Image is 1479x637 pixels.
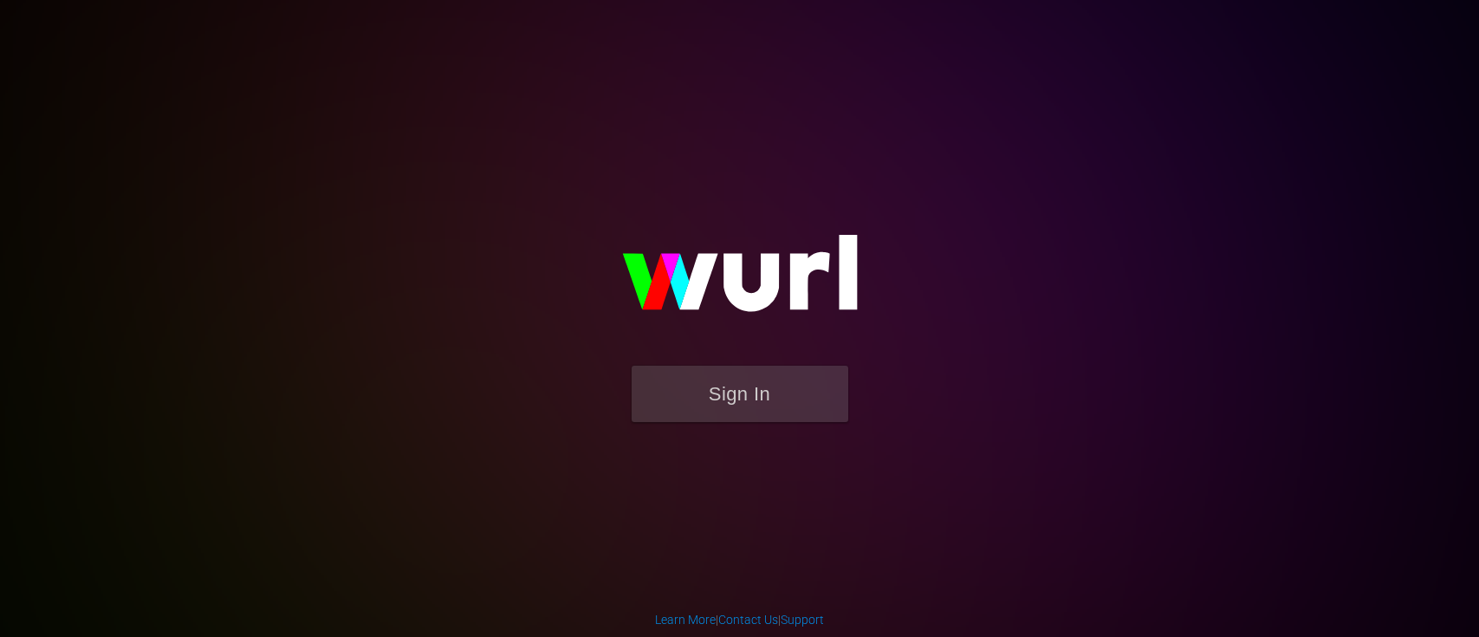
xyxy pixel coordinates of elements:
a: Contact Us [718,613,778,627]
button: Sign In [632,366,848,422]
a: Support [781,613,824,627]
a: Learn More [655,613,716,627]
img: wurl-logo-on-black-223613ac3d8ba8fe6dc639794a292ebdb59501304c7dfd60c99c58986ef67473.svg [567,198,913,366]
div: | | [655,611,824,628]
